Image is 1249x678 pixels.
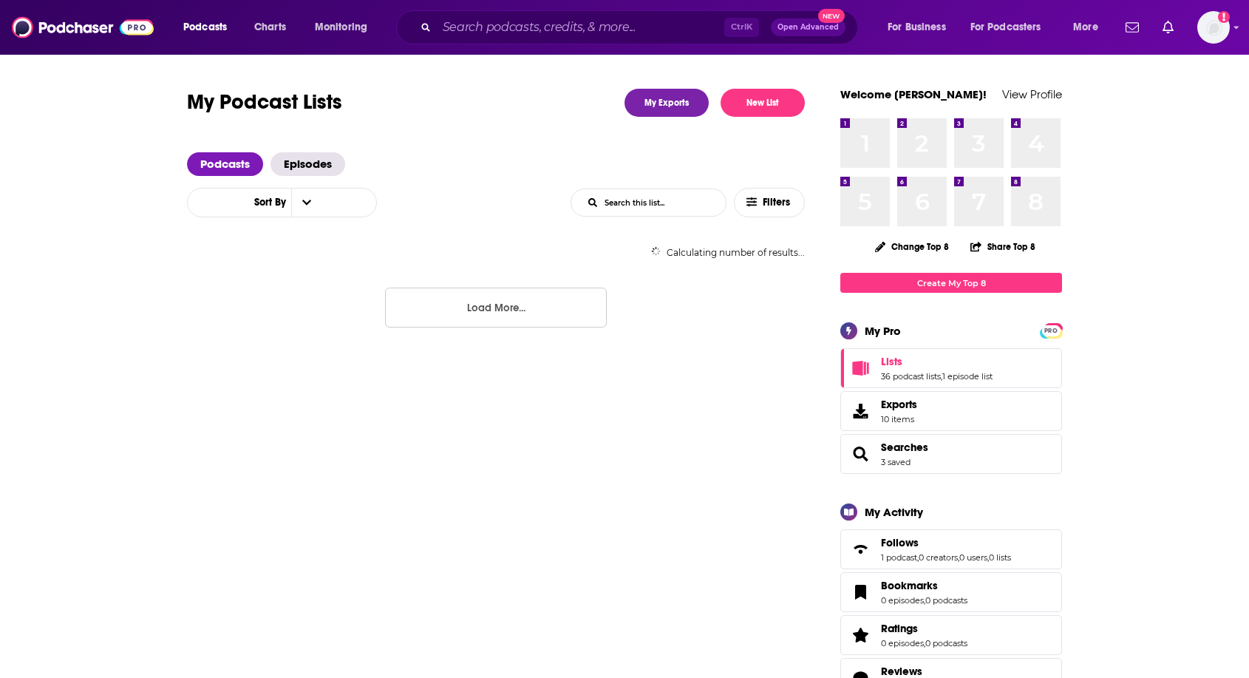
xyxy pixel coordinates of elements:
[881,638,924,648] a: 0 episodes
[987,552,989,563] span: ,
[12,13,154,41] img: Podchaser - Follow, Share and Rate Podcasts
[961,16,1063,39] button: open menu
[845,625,875,645] a: Ratings
[989,552,1011,563] a: 0 lists
[242,197,291,208] span: Sort By
[917,552,919,563] span: ,
[254,17,286,38] span: Charts
[881,371,941,382] a: 36 podcast lists
[437,16,724,39] input: Search podcasts, credits, & more...
[881,579,938,592] span: Bookmarks
[183,17,227,38] span: Podcasts
[173,16,246,39] button: open menu
[881,536,919,549] span: Follows
[888,17,946,38] span: For Business
[840,348,1062,388] span: Lists
[777,24,839,31] span: Open Advanced
[865,324,901,338] div: My Pro
[881,536,1011,549] a: Follows
[245,16,295,39] a: Charts
[315,17,367,38] span: Monitoring
[924,595,925,606] span: ,
[881,552,917,563] a: 1 podcast
[771,18,845,36] button: Open AdvancedNew
[881,398,917,411] span: Exports
[1073,17,1098,38] span: More
[959,552,987,563] a: 0 users
[187,89,342,117] h1: My Podcast Lists
[881,595,924,606] a: 0 episodes
[845,358,875,379] a: Lists
[840,615,1062,655] span: Ratings
[187,152,263,176] a: Podcasts
[410,10,872,44] div: Search podcasts, credits, & more...
[818,9,845,23] span: New
[919,552,958,563] a: 0 creators
[734,188,805,217] button: Filters
[1002,87,1062,101] a: View Profile
[242,197,291,208] button: open menu
[924,638,925,648] span: ,
[845,444,875,464] a: Searches
[925,595,967,606] a: 0 podcasts
[1042,325,1060,336] span: PRO
[881,665,967,678] a: Reviews
[1218,11,1230,23] svg: Add a profile image
[881,441,928,454] a: Searches
[840,529,1062,569] span: Follows
[881,355,902,368] span: Lists
[304,16,387,39] button: open menu
[840,434,1062,474] span: Searches
[881,457,911,467] a: 3 saved
[1197,11,1230,44] img: User Profile
[1063,16,1117,39] button: open menu
[1042,325,1060,336] a: PRO
[970,17,1041,38] span: For Podcasters
[958,552,959,563] span: ,
[724,18,759,37] span: Ctrl K
[721,89,805,117] button: New List
[763,197,792,208] span: Filters
[1197,11,1230,44] button: Show profile menu
[840,273,1062,293] a: Create My Top 8
[1157,15,1180,40] a: Show notifications dropdown
[881,622,918,635] span: Ratings
[291,189,322,217] button: open menu
[840,391,1062,431] a: Exports
[270,152,345,176] a: Episodes
[385,288,607,328] button: Load More...
[187,188,377,217] h2: Choose List sort
[881,414,917,424] span: 10 items
[845,539,875,560] a: Follows
[840,87,987,101] a: Welcome [PERSON_NAME]!
[881,355,993,368] a: Lists
[925,638,967,648] a: 0 podcasts
[942,371,993,382] a: 1 episode list
[877,16,964,39] button: open menu
[1120,15,1145,40] a: Show notifications dropdown
[840,572,1062,612] span: Bookmarks
[624,89,709,117] a: My Exports
[866,237,958,256] button: Change Top 8
[865,505,923,519] div: My Activity
[845,401,875,421] span: Exports
[881,579,967,592] a: Bookmarks
[187,247,805,258] div: Calculating number of results...
[941,371,942,382] span: ,
[881,665,922,678] span: Reviews
[845,582,875,603] a: Bookmarks
[970,232,1036,261] button: Share Top 8
[881,622,967,635] a: Ratings
[1197,11,1230,44] span: Logged in as Janeowenpr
